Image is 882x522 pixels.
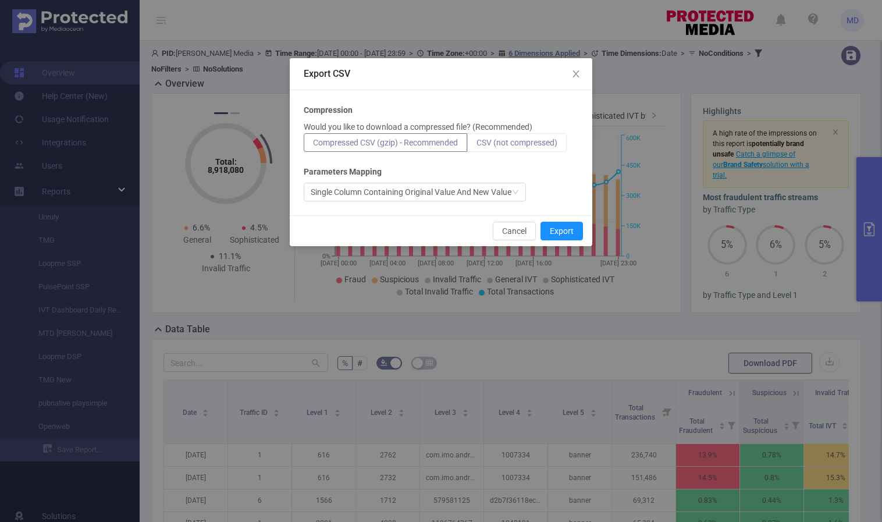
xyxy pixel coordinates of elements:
b: Compression [304,104,353,116]
b: Parameters Mapping [304,166,382,178]
div: Single Column Containing Original Value And New Value [311,183,511,201]
button: Cancel [493,222,536,240]
p: Would you like to download a compressed file? (Recommended) [304,121,532,133]
i: icon: close [571,69,581,79]
span: CSV (not compressed) [476,138,557,147]
i: icon: down [512,189,519,197]
button: Close [560,58,592,91]
div: Export CSV [304,68,578,80]
span: Compressed CSV (gzip) - Recommended [313,138,458,147]
button: Export [540,222,583,240]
